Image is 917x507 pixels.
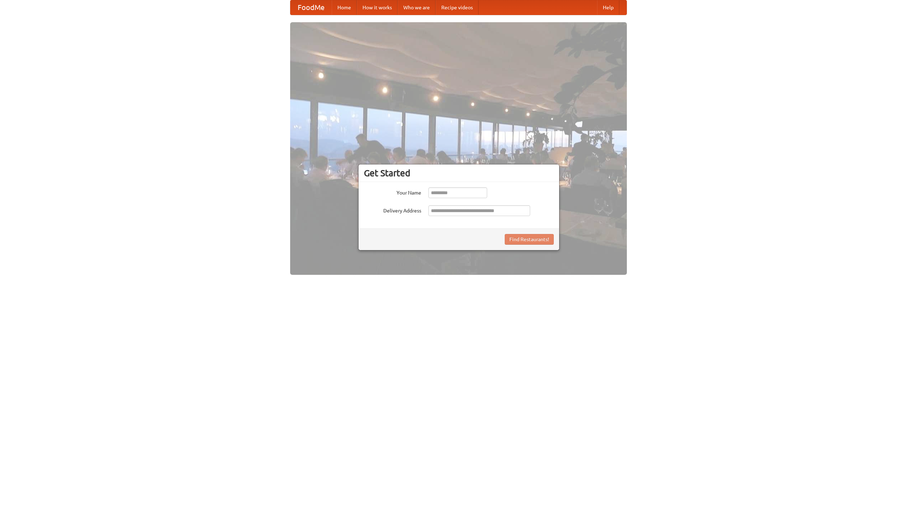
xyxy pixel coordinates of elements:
label: Your Name [364,187,421,196]
a: Home [332,0,357,15]
a: Who we are [398,0,436,15]
a: Recipe videos [436,0,479,15]
h3: Get Started [364,168,554,178]
label: Delivery Address [364,205,421,214]
button: Find Restaurants! [505,234,554,245]
a: How it works [357,0,398,15]
a: Help [597,0,619,15]
a: FoodMe [291,0,332,15]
